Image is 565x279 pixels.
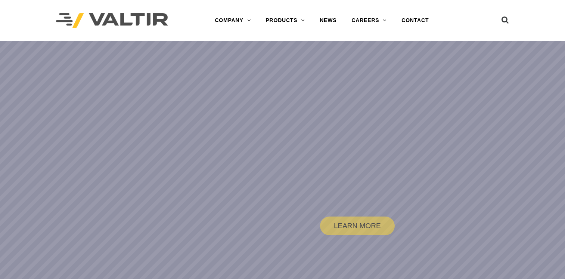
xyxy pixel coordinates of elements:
[312,13,344,28] a: NEWS
[207,13,258,28] a: COMPANY
[56,13,168,28] img: Valtir
[320,217,395,235] a: LEARN MORE
[394,13,436,28] a: CONTACT
[344,13,394,28] a: CAREERS
[258,13,312,28] a: PRODUCTS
